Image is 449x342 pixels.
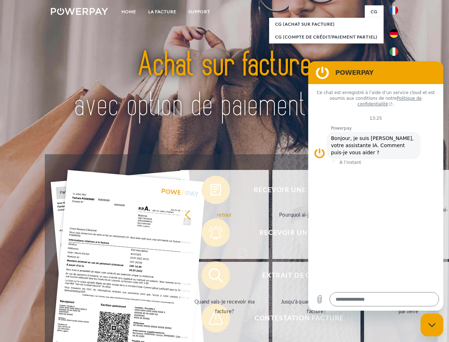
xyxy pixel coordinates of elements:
a: CG (Compte de crédit/paiement partiel) [269,31,384,43]
img: fr [390,6,398,15]
div: Quand vais-je recevoir ma facture? [185,297,264,316]
a: Home [116,5,142,18]
img: logo-powerpay-white.svg [51,8,108,15]
a: Support [182,5,216,18]
img: it [390,47,398,56]
div: Pourquoi ai-je reçu une facture? [277,209,357,219]
iframe: Bouton de lancement de la fenêtre de messagerie, conversation en cours [421,313,443,336]
a: CG [365,5,384,18]
img: de [390,29,398,38]
a: LA FACTURE [142,5,182,18]
a: CG (achat sur facture) [269,18,384,31]
iframe: Fenêtre de messagerie [308,61,443,311]
img: title-powerpay_fr.svg [68,34,381,136]
div: Jusqu'à quand dois-je payer ma facture? [277,297,357,316]
div: retour [185,209,264,219]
